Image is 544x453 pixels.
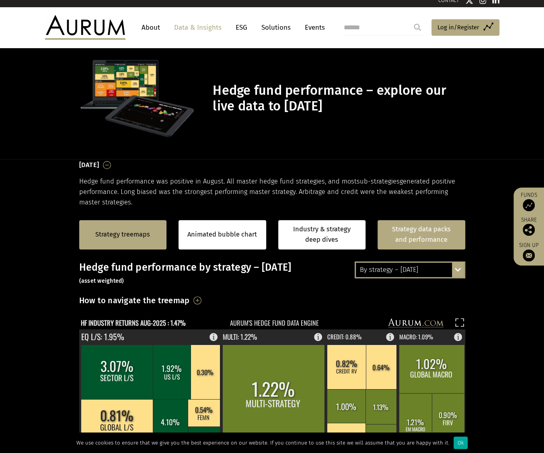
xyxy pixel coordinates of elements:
[409,19,425,35] input: Submit
[95,229,150,240] a: Strategy treemaps
[301,20,325,35] a: Events
[454,437,468,449] div: Ok
[517,192,540,211] a: Funds
[517,217,540,236] div: Share
[431,19,499,36] a: Log in/Register
[187,229,257,240] a: Animated bubble chart
[437,22,479,32] span: Log in/Register
[523,224,535,236] img: Share this post
[357,178,400,185] span: sub-strategies
[378,220,465,249] a: Strategy data packs and performance
[45,15,125,39] img: Aurum
[79,294,190,307] h3: How to navigate the treemap
[138,20,164,35] a: About
[79,159,99,171] h3: [DATE]
[79,176,465,208] p: Hedge fund performance was positive in August. All master hedge fund strategies, and most generat...
[356,263,464,277] div: By strategy – [DATE]
[232,20,251,35] a: ESG
[170,20,226,35] a: Data & Insights
[523,199,535,211] img: Access Funds
[278,220,366,249] a: Industry & strategy deep dives
[213,83,463,114] h1: Hedge fund performance – explore our live data to [DATE]
[79,261,465,286] h3: Hedge fund performance by strategy – [DATE]
[517,242,540,261] a: Sign up
[79,278,124,284] small: (asset weighted)
[257,20,295,35] a: Solutions
[523,249,535,261] img: Sign up to our newsletter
